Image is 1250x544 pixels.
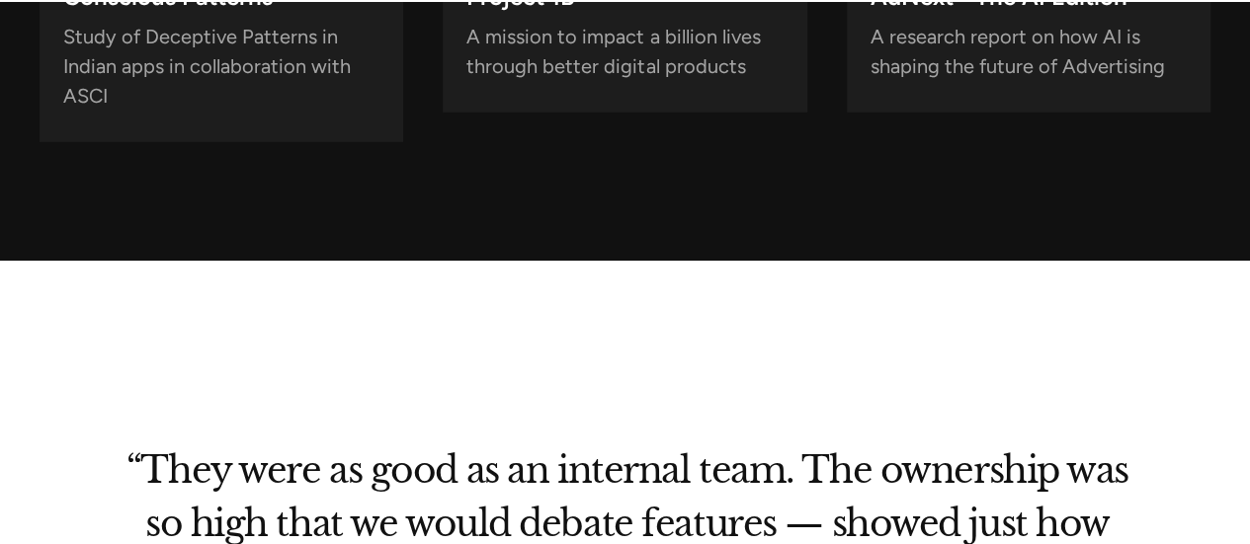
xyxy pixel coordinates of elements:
[63,30,379,111] p: Study of Deceptive Patterns in Indian apps in collaboration with ASCI
[466,30,783,81] p: A mission to impact a billion lives through better digital products
[871,30,1187,81] p: A research report on how AI is shaping the future of Advertising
